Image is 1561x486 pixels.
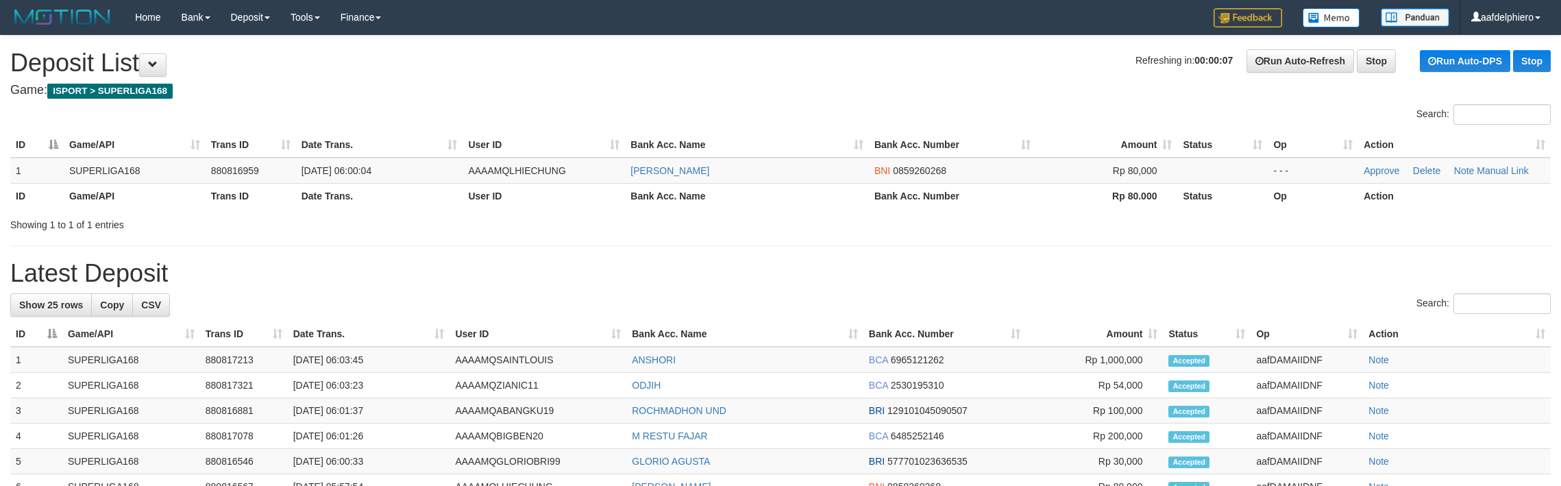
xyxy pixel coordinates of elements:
[1113,165,1157,176] span: Rp 80,000
[10,84,1551,97] h4: Game:
[626,321,863,347] th: Bank Acc. Name: activate to sort column ascending
[1163,321,1251,347] th: Status: activate to sort column ascending
[869,132,1036,158] th: Bank Acc. Number: activate to sort column ascending
[141,300,161,311] span: CSV
[1268,132,1358,158] th: Op: activate to sort column ascending
[1251,398,1363,424] td: aafDAMAIIDNF
[288,424,450,449] td: [DATE] 06:01:26
[1268,158,1358,184] td: - - -
[632,354,676,365] a: ANSHORI
[1168,457,1209,468] span: Accepted
[1357,49,1396,73] a: Stop
[10,260,1551,287] h1: Latest Deposit
[1246,49,1354,73] a: Run Auto-Refresh
[1358,183,1551,208] th: Action
[62,321,200,347] th: Game/API: activate to sort column ascending
[1368,456,1389,467] a: Note
[1416,293,1551,314] label: Search:
[1251,449,1363,474] td: aafDAMAIIDNF
[450,424,626,449] td: AAAAMQBIGBEN20
[463,183,625,208] th: User ID
[869,354,888,365] span: BCA
[1453,104,1551,125] input: Search:
[10,49,1551,77] h1: Deposit List
[200,449,288,474] td: 880816546
[62,424,200,449] td: SUPERLIGA168
[1420,50,1510,72] a: Run Auto-DPS
[887,456,968,467] span: Copy 577701023636535 to clipboard
[1368,405,1389,416] a: Note
[1513,50,1551,72] a: Stop
[450,398,626,424] td: AAAAMQABANGKU19
[863,321,1026,347] th: Bank Acc. Number: activate to sort column ascending
[1026,373,1164,398] td: Rp 54,000
[10,7,114,27] img: MOTION_logo.png
[10,398,62,424] td: 3
[632,430,707,441] a: M RESTU FAJAR
[869,183,1036,208] th: Bank Acc. Number
[450,449,626,474] td: AAAAMQGLORIOBRI99
[1268,183,1358,208] th: Op
[1168,380,1209,392] span: Accepted
[1453,293,1551,314] input: Search:
[1477,165,1529,176] a: Manual Link
[288,321,450,347] th: Date Trans.: activate to sort column ascending
[1026,321,1164,347] th: Amount: activate to sort column ascending
[1194,55,1233,66] strong: 00:00:07
[64,158,206,184] td: SUPERLIGA168
[625,183,869,208] th: Bank Acc. Name
[869,456,885,467] span: BRI
[887,405,968,416] span: Copy 129101045090507 to clipboard
[10,293,92,317] a: Show 25 rows
[64,183,206,208] th: Game/API
[468,165,565,176] span: AAAAMQLHIECHUNG
[62,398,200,424] td: SUPERLIGA168
[132,293,170,317] a: CSV
[211,165,259,176] span: 880816959
[625,132,869,158] th: Bank Acc. Name: activate to sort column ascending
[1251,347,1363,373] td: aafDAMAIIDNF
[10,158,64,184] td: 1
[1381,8,1449,27] img: panduan.png
[450,373,626,398] td: AAAAMQZIANIC11
[1168,431,1209,443] span: Accepted
[1413,165,1440,176] a: Delete
[1168,406,1209,417] span: Accepted
[64,132,206,158] th: Game/API: activate to sort column ascending
[1368,354,1389,365] a: Note
[100,300,124,311] span: Copy
[10,424,62,449] td: 4
[891,380,944,391] span: Copy 2530195310 to clipboard
[632,456,710,467] a: GLORIO AGUSTA
[1177,132,1268,158] th: Status: activate to sort column ascending
[288,398,450,424] td: [DATE] 06:01:37
[91,293,133,317] a: Copy
[1177,183,1268,208] th: Status
[1416,104,1551,125] label: Search:
[891,430,944,441] span: Copy 6485252146 to clipboard
[1214,8,1282,27] img: Feedback.jpg
[874,165,890,176] span: BNI
[1026,347,1164,373] td: Rp 1,000,000
[450,321,626,347] th: User ID: activate to sort column ascending
[632,405,726,416] a: ROCHMADHON UND
[632,380,661,391] a: ODJIH
[296,183,463,208] th: Date Trans.
[1368,380,1389,391] a: Note
[1026,449,1164,474] td: Rp 30,000
[47,84,173,99] span: ISPORT > SUPERLIGA168
[630,165,709,176] a: [PERSON_NAME]
[869,380,888,391] span: BCA
[10,347,62,373] td: 1
[869,405,885,416] span: BRI
[1251,373,1363,398] td: aafDAMAIIDNF
[200,373,288,398] td: 880817321
[1135,55,1233,66] span: Refreshing in:
[1026,424,1164,449] td: Rp 200,000
[302,165,371,176] span: [DATE] 06:00:04
[1036,132,1178,158] th: Amount: activate to sort column ascending
[891,354,944,365] span: Copy 6965121262 to clipboard
[206,183,296,208] th: Trans ID
[10,132,64,158] th: ID: activate to sort column descending
[1168,355,1209,367] span: Accepted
